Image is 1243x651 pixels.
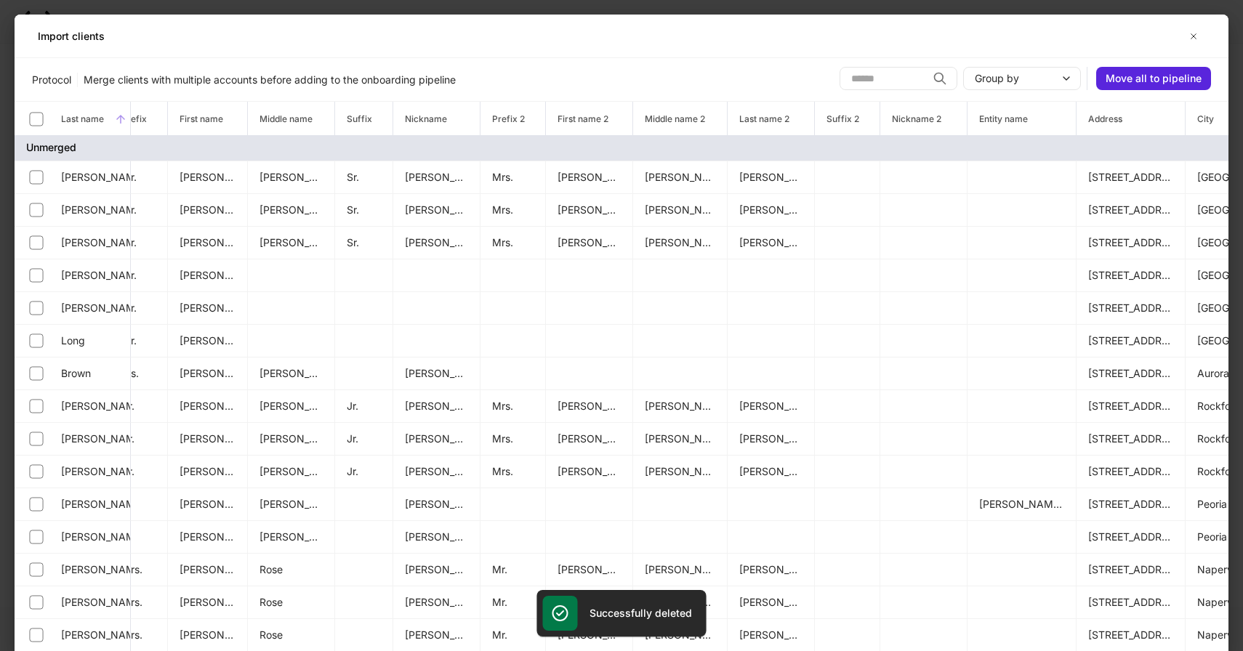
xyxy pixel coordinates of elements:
td: Sr. [335,227,393,259]
h6: First name 2 [546,112,608,126]
td: Mrs. [480,161,546,194]
span: Suffix [335,102,393,135]
td: Michael [546,554,633,586]
td: Michael [248,161,335,194]
h5: Successfully deleted [590,606,692,620]
td: Anderson [728,554,815,586]
td: Johnny [393,227,480,259]
td: Robert [168,390,248,423]
span: [PERSON_NAME] [61,432,145,446]
td: Katherine [633,456,728,488]
h6: Address [1077,112,1122,126]
td: Davis [728,423,815,456]
td: 404 Birch St [1077,586,1186,619]
td: Johnny [393,194,480,227]
td: Jeremy [168,325,248,357]
td: James [248,390,335,423]
span: Last name 2 [728,102,814,135]
span: [PERSON_NAME] [61,203,145,217]
td: David [633,554,728,586]
td: Anderson [15,586,131,619]
span: [PERSON_NAME] [61,399,145,413]
button: Move all to pipeline [1096,67,1211,90]
td: Mrs. [480,194,546,227]
td: James [248,456,335,488]
td: Martin [15,259,131,292]
span: Prefix 2 [480,102,545,135]
td: 2150 N Bayshore Dr [1077,259,1186,292]
td: Mrs. [480,456,546,488]
td: Ann [633,227,728,259]
td: 101 Pine Rd [1077,357,1186,390]
td: 404 Birch St [1077,554,1186,586]
td: 2452 Geary Blvd [1077,325,1186,357]
td: Mr. [110,227,168,259]
span: Brown [61,366,91,381]
div: Move all to pipeline [1106,71,1202,86]
td: Mrs. [110,554,168,586]
td: Mr. [480,554,546,586]
p: Merge clients with multiple accounts before adding to the onboarding pipeline [84,73,456,87]
td: Mrs. [110,586,168,619]
td: Davis [728,456,815,488]
td: Davis [15,390,131,423]
td: Smith [728,161,815,194]
td: Smith [15,161,131,194]
td: Sally [393,357,480,390]
td: Elizabeth [248,357,335,390]
td: Jane [546,194,633,227]
td: Rose [248,586,335,619]
h6: Nickname [393,112,447,126]
td: Scott [168,292,248,325]
td: Smith [728,227,815,259]
td: Davis [728,390,815,423]
h6: Suffix [335,112,372,126]
td: Mrs. [480,423,546,456]
span: [PERSON_NAME] [61,497,145,511]
td: Jennifer [168,554,248,586]
span: [PERSON_NAME] [61,268,145,283]
td: 123 Oak St [1077,161,1186,194]
td: Tom [393,521,480,554]
td: 202 Maple Dr [1077,456,1186,488]
td: Bob [393,456,480,488]
td: John [168,161,248,194]
td: Bob [393,423,480,456]
h6: Middle name [248,112,313,126]
td: 303 Cedar Ln [1077,521,1186,554]
h6: Entity name [968,112,1028,126]
td: 37 Madison St Apt 3A [1077,292,1186,325]
span: Suffix 2 [815,102,880,135]
span: [PERSON_NAME] [61,301,145,315]
td: 123 Oak St [1077,227,1186,259]
td: Johnny [393,161,480,194]
td: Michael [248,194,335,227]
td: Thomas W. Wilson Trust [968,488,1077,521]
td: Smith [15,227,131,259]
td: 123 Oak St [1077,194,1186,227]
td: James [248,423,335,456]
td: Jennifer [168,586,248,619]
p: Protocol [32,73,78,87]
td: Sarah [168,357,248,390]
td: Brown [15,357,131,390]
td: Jr. [335,390,393,423]
td: Thomas [168,521,248,554]
span: Long [61,333,85,348]
span: Nickname 2 [880,102,967,135]
h6: Nickname 2 [880,112,941,126]
h6: Suffix 2 [815,112,859,126]
td: Mr. [480,586,546,619]
span: Middle name [248,102,334,135]
td: Mary [546,423,633,456]
td: Smith [728,194,815,227]
span: Nickname [393,102,480,135]
td: Long [15,325,131,357]
td: Ann [633,194,728,227]
span: [PERSON_NAME] [61,595,145,610]
td: Martin [15,292,131,325]
td: Jen [393,554,480,586]
span: First name [168,102,247,135]
td: William [248,488,335,521]
span: Address [1077,102,1185,135]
